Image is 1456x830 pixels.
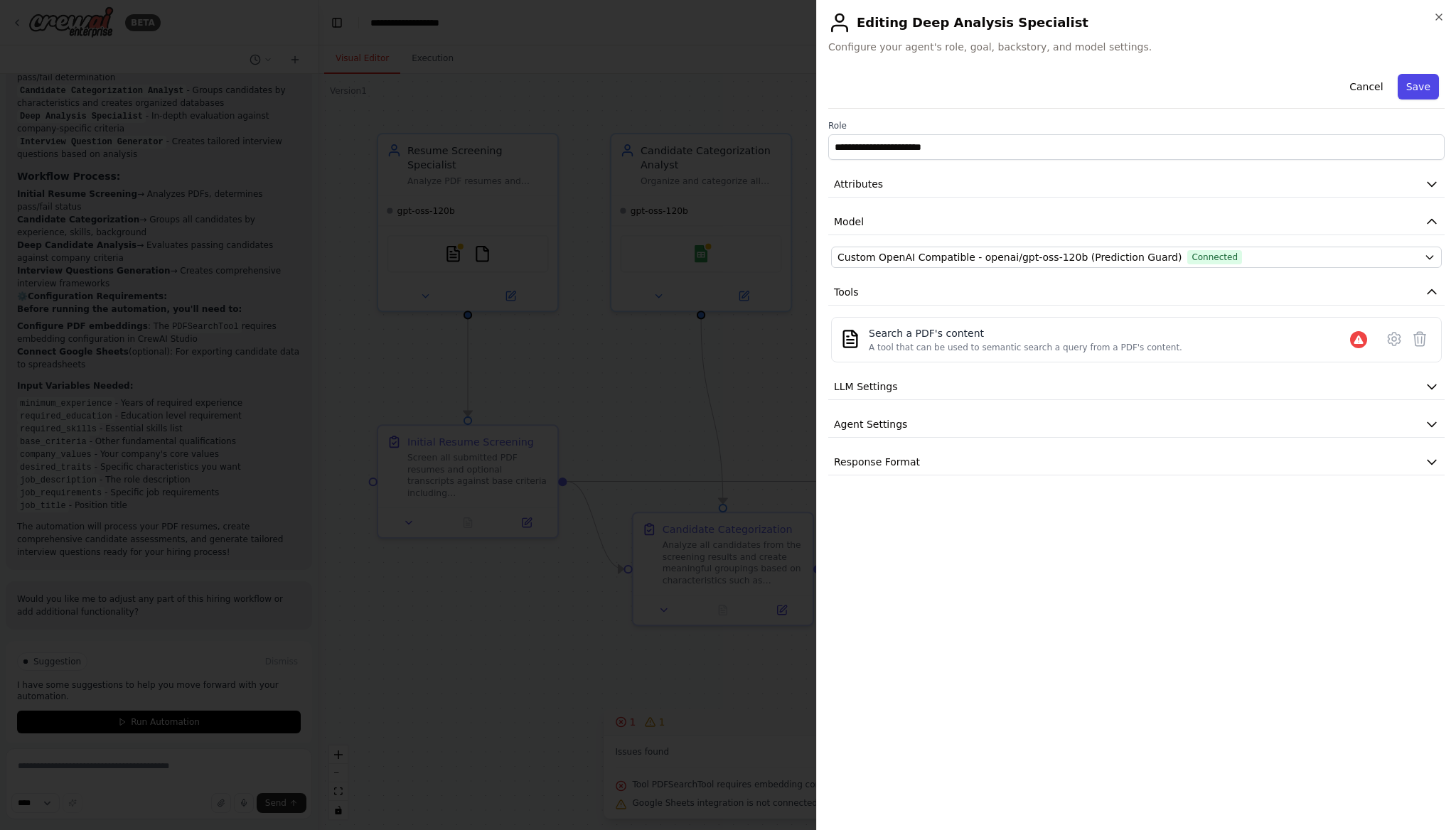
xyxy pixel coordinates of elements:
button: Configure tool [1381,326,1407,352]
span: Response Format [834,455,920,469]
div: Search a PDF's content [869,326,1182,340]
button: Cancel [1341,74,1391,99]
div: A tool that can be used to semantic search a query from a PDF's content. [869,342,1182,353]
button: Custom OpenAI Compatible - openai/gpt-oss-120b (Prediction Guard)Connected [831,247,1442,268]
span: Custom OpenAI Compatible - openai/gpt-oss-120b (Prediction Guard) [837,250,1182,264]
h2: Editing Deep Analysis Specialist [828,11,1445,34]
button: Save [1398,74,1439,99]
span: Connected [1187,250,1242,264]
span: Model [834,215,864,229]
span: Tools [834,285,859,299]
img: PDFSearchTool [840,329,860,349]
button: Model [828,209,1445,235]
button: Tools [828,279,1445,306]
button: Attributes [828,171,1445,198]
span: LLM Settings [834,379,898,394]
span: Configure your agent's role, goal, backstory, and model settings. [828,40,1445,54]
label: Role [828,120,1445,131]
span: Attributes [834,177,883,191]
button: Agent Settings [828,411,1445,438]
button: Delete tool [1407,326,1433,352]
button: LLM Settings [828,374,1445,400]
button: Response Format [828,449,1445,475]
span: Agent Settings [834,417,907,431]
